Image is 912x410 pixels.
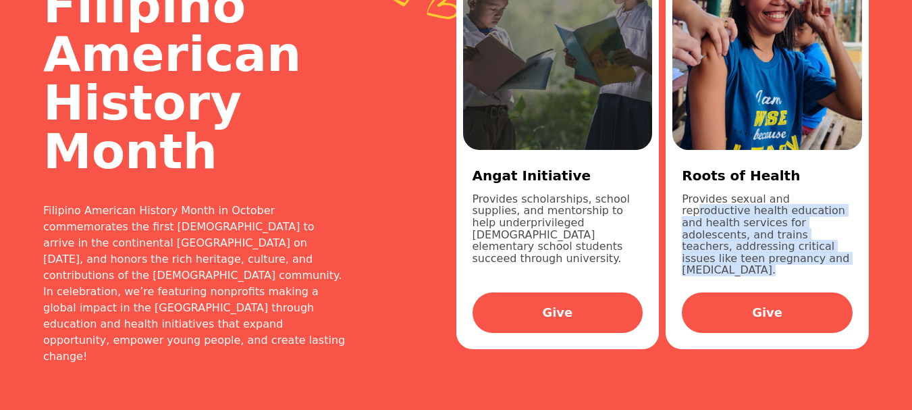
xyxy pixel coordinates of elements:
h3: Roots of Health [682,166,853,185]
div: Filipino American History Month in October commemorates the first [DEMOGRAPHIC_DATA] to arrive in... [43,203,348,365]
h3: Angat Initiative [473,166,643,185]
p: Provides sexual and reproductive health education and health services for adolescents, and trains... [682,193,853,276]
a: Give [473,292,643,333]
p: Provides scholarships, school supplies, and mentorship to help underprivileged [DEMOGRAPHIC_DATA]... [473,193,643,276]
a: Give [682,292,853,333]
